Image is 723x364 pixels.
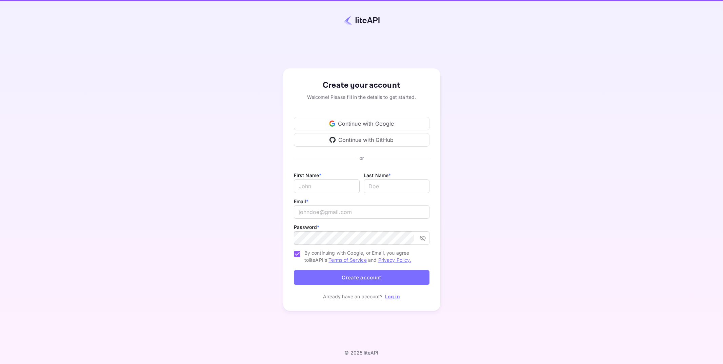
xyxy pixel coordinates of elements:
[364,179,429,193] input: Doe
[385,294,400,299] a: Log in
[364,172,391,178] label: Last Name
[294,224,319,230] label: Password
[294,117,429,130] div: Continue with Google
[294,133,429,147] div: Continue with GitHub
[378,257,411,263] a: Privacy Policy.
[328,257,366,263] a: Terms of Service
[294,79,429,91] div: Create your account
[417,232,429,244] button: toggle password visibility
[323,293,382,300] p: Already have an account?
[344,15,380,25] img: liteapi
[294,93,429,101] div: Welcome! Please fill in the details to get started.
[294,198,309,204] label: Email
[294,172,322,178] label: First Name
[294,179,360,193] input: John
[304,249,424,263] span: By continuing with Google, or Email, you agree to liteAPI's and
[344,350,378,356] p: © 2025 liteAPI
[294,270,429,285] button: Create account
[294,205,429,219] input: johndoe@gmail.com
